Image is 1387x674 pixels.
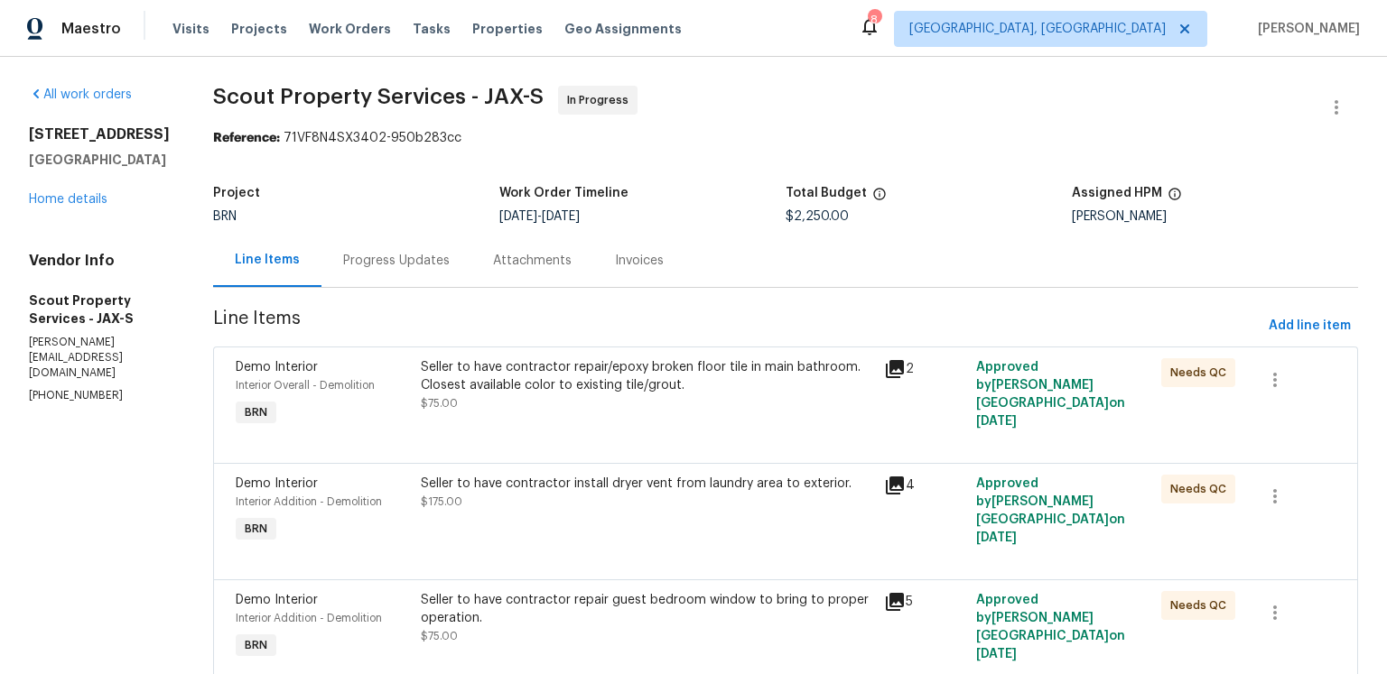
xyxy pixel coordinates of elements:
h2: [STREET_ADDRESS] [29,125,170,143]
div: 8 [868,11,880,29]
span: Tasks [413,23,451,35]
span: $75.00 [421,398,458,409]
span: Approved by [PERSON_NAME][GEOGRAPHIC_DATA] on [976,477,1125,544]
div: Attachments [493,252,572,270]
span: Approved by [PERSON_NAME][GEOGRAPHIC_DATA] on [976,594,1125,660]
span: Needs QC [1170,364,1233,382]
span: Work Orders [309,20,391,38]
div: Progress Updates [343,252,450,270]
span: Properties [472,20,543,38]
div: Seller to have contractor install dryer vent from laundry area to exterior. [421,475,873,493]
span: $175.00 [421,496,462,507]
span: In Progress [567,91,636,109]
h5: Work Order Timeline [499,187,628,199]
h5: Total Budget [786,187,867,199]
div: 71VF8N4SX3402-950b283cc [213,129,1358,147]
span: Interior Overall - Demolition [236,380,375,391]
span: [DATE] [976,415,1017,428]
div: Line Items [235,251,300,269]
h5: Assigned HPM [1072,187,1162,199]
span: The hpm assigned to this work order. [1168,187,1182,210]
span: Projects [231,20,287,38]
p: [PHONE_NUMBER] [29,388,170,403]
span: Demo Interior [236,361,318,374]
span: BRN [237,403,275,421]
span: Visits [172,20,209,38]
span: [DATE] [976,531,1017,544]
span: BRN [237,520,275,538]
span: Demo Interior [236,477,318,490]
span: Line Items [213,309,1261,343]
span: The total cost of line items that have been proposed by Opendoor. This sum includes line items th... [872,187,887,210]
span: Approved by [PERSON_NAME][GEOGRAPHIC_DATA] on [976,361,1125,428]
span: Demo Interior [236,594,318,606]
h5: Scout Property Services - JAX-S [29,291,170,328]
span: $2,250.00 [786,210,849,223]
a: Home details [29,193,107,206]
button: Add line item [1261,309,1358,343]
div: Seller to have contractor repair guest bedroom window to bring to proper operation. [421,591,873,627]
div: [PERSON_NAME] [1072,210,1358,223]
span: [PERSON_NAME] [1251,20,1360,38]
span: $75.00 [421,631,458,642]
span: [DATE] [499,210,537,223]
span: Geo Assignments [564,20,682,38]
span: [GEOGRAPHIC_DATA], [GEOGRAPHIC_DATA] [909,20,1166,38]
span: BRN [213,210,237,223]
p: [PERSON_NAME][EMAIL_ADDRESS][DOMAIN_NAME] [29,335,170,381]
div: Invoices [615,252,664,270]
a: All work orders [29,88,132,101]
span: BRN [237,636,275,654]
span: Scout Property Services - JAX-S [213,86,544,107]
b: Reference: [213,132,280,144]
span: Add line item [1269,315,1351,337]
div: 2 [884,358,965,380]
span: Maestro [61,20,121,38]
div: 5 [884,591,965,613]
h5: [GEOGRAPHIC_DATA] [29,151,170,169]
span: [DATE] [542,210,580,223]
div: 4 [884,475,965,496]
h4: Vendor Info [29,252,170,270]
span: Needs QC [1170,480,1233,498]
span: Interior Addition - Demolition [236,613,382,623]
span: Needs QC [1170,596,1233,614]
span: - [499,210,580,223]
div: Seller to have contractor repair/epoxy broken floor tile in main bathroom. Closest available colo... [421,358,873,394]
span: Interior Addition - Demolition [236,496,382,507]
span: [DATE] [976,648,1017,660]
h5: Project [213,187,260,199]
